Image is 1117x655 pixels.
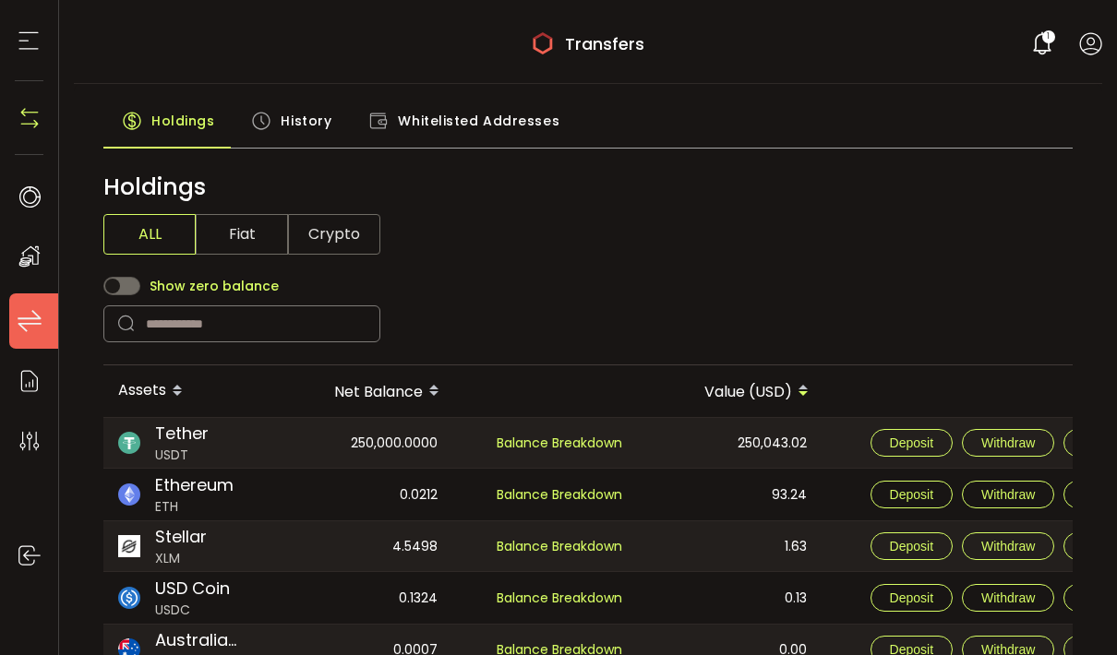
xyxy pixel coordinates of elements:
button: Withdraw [962,532,1054,560]
span: Crypto [288,214,380,255]
span: Ethereum [155,472,234,497]
span: Withdraw [981,435,1035,450]
span: Holdings [151,102,214,139]
span: Deposit [890,539,933,554]
span: USDT [155,446,209,465]
img: N4P5cjLOiQAAAABJRU5ErkJggg== [16,104,43,132]
span: XLM [155,549,207,568]
span: ETH [155,497,234,517]
span: 1 [1047,30,1050,43]
div: 0.13 [639,572,822,624]
img: usdt_portfolio.svg [118,432,140,454]
img: usdc_portfolio.svg [118,587,140,609]
div: 250,000.0000 [270,418,452,468]
div: 0.1324 [270,572,452,624]
span: Show zero balance [150,280,279,292]
span: Withdraw [981,590,1035,605]
img: xlm_portfolio.png [118,535,140,557]
span: History [281,102,331,139]
button: Deposit [871,532,953,560]
span: Balance Breakdown [497,537,622,555]
div: 4.5498 [270,521,452,571]
span: Fiat [196,214,288,255]
span: Holdings [103,170,206,205]
button: Withdraw [962,429,1054,457]
span: Transfers [565,31,644,56]
button: Withdraw [962,584,1054,612]
span: Stellar [155,524,207,549]
iframe: Chat Widget [1025,566,1117,655]
span: Withdraw [981,539,1035,554]
span: Deposit [890,435,933,450]
span: USD Coin [155,576,230,601]
span: Balance Breakdown [497,485,622,504]
div: Net Balance [270,375,454,407]
div: 0.0212 [270,469,452,520]
div: 250,043.02 [639,418,822,468]
span: Tether [155,421,209,446]
button: Deposit [871,584,953,612]
div: Value (USD) [639,375,823,407]
div: 1.63 [639,521,822,571]
span: USDC [155,601,230,620]
button: Deposit [871,429,953,457]
div: Assets [103,375,270,407]
button: Withdraw [962,481,1054,508]
span: Balance Breakdown [497,589,622,607]
span: ALL [103,214,196,255]
span: Whitelisted Addresses [398,102,559,139]
button: Deposit [871,481,953,508]
div: 93.24 [639,469,822,520]
span: Deposit [890,590,933,605]
img: eth_portfolio.svg [118,483,140,506]
span: Deposit [890,487,933,502]
span: Withdraw [981,487,1035,502]
span: Balance Breakdown [497,434,622,452]
span: Australian Dollar [155,627,238,652]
